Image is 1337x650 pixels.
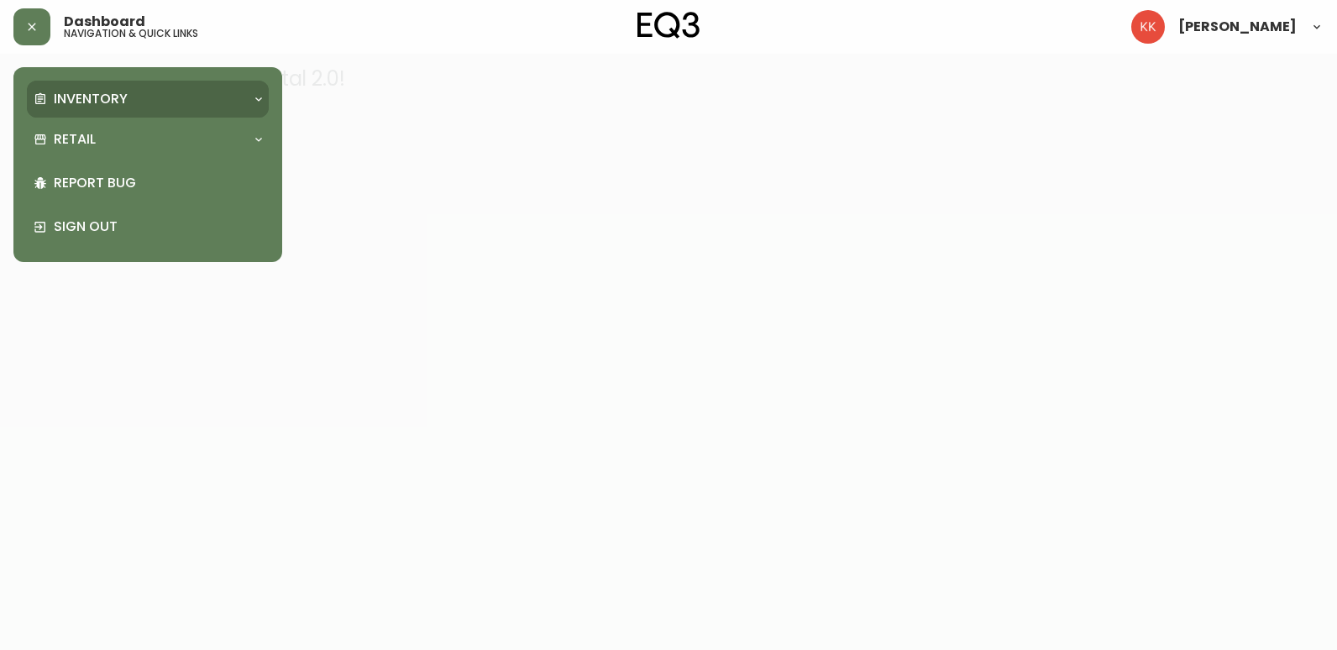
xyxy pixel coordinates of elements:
img: b8dbcfffdcfee2b8a086673f95cad94a [1131,10,1165,44]
p: Report Bug [54,174,262,192]
span: Dashboard [64,15,145,29]
div: Report Bug [27,161,269,205]
div: Sign Out [27,205,269,249]
img: logo [637,12,700,39]
div: Inventory [27,81,269,118]
p: Inventory [54,90,128,108]
p: Retail [54,130,96,149]
div: Retail [27,121,269,158]
h5: navigation & quick links [64,29,198,39]
p: Sign Out [54,218,262,236]
span: [PERSON_NAME] [1178,20,1297,34]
